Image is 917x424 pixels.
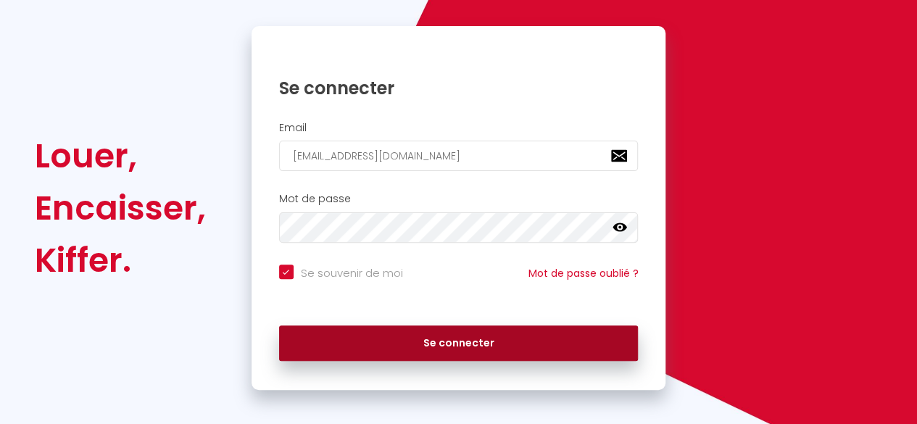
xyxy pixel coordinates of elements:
button: Se connecter [279,325,639,362]
input: Ton Email [279,141,639,171]
h2: Mot de passe [279,193,639,205]
div: Kiffer. [35,234,206,286]
div: Louer, [35,130,206,182]
h1: Se connecter [279,77,639,99]
a: Mot de passe oublié ? [528,266,638,280]
div: Encaisser, [35,182,206,234]
h2: Email [279,122,639,134]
